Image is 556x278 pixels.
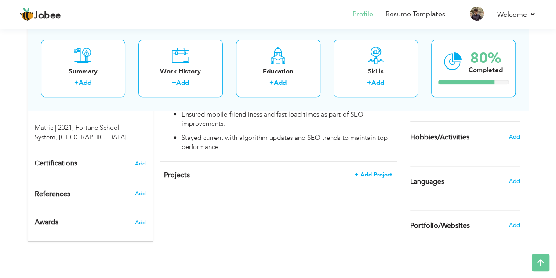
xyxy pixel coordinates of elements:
[410,166,520,197] div: Show your familiar languages.
[79,79,91,88] a: Add
[371,79,384,88] a: Add
[509,177,520,185] span: Add
[509,221,520,229] span: Add
[176,79,189,88] a: Add
[269,79,274,88] label: +
[35,190,70,198] span: References
[134,190,145,198] span: Add
[355,172,392,178] span: + Add Project
[182,110,392,129] p: Ensured mobile-friendliness and fast load times as part of SEO improvements.
[48,67,118,76] div: Summary
[74,79,79,88] label: +
[182,133,392,152] p: Stayed current with algorithm updates and SEO trends to maintain top performance.
[164,171,392,179] h4: This helps to highlight the project, tools and skills you have worked on.
[28,110,153,142] div: Matric, 2021
[385,9,445,19] a: Resume Templates
[352,9,373,19] a: Profile
[469,66,503,75] div: Completed
[403,122,527,153] div: Share some of your professional and personal interests.
[134,219,145,227] span: Add
[470,7,484,21] img: Profile Img
[164,170,190,180] span: Projects
[410,222,470,230] span: Portfolio/Websites
[135,161,146,167] span: Add the certifications you’ve earned.
[509,133,520,141] span: Add
[35,219,58,227] span: Awards
[20,7,34,22] img: jobee.io
[410,178,444,186] span: Languages
[243,67,313,76] div: Education
[403,210,527,241] div: Share your links of online work
[145,67,216,76] div: Work History
[20,7,61,22] a: Jobee
[28,190,153,203] div: Add the reference.
[497,9,536,20] a: Welcome
[341,67,411,76] div: Skills
[367,79,371,88] label: +
[274,79,287,88] a: Add
[172,79,176,88] label: +
[410,134,469,142] span: Hobbies/Activities
[28,210,153,231] div: Add the awards you’ve earned.
[35,123,127,141] span: Fortune School System, [GEOGRAPHIC_DATA]
[35,158,77,168] span: Certifications
[35,123,74,132] span: Matric, Fortune School System, 2021
[469,51,503,66] div: 80%
[34,11,61,21] span: Jobee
